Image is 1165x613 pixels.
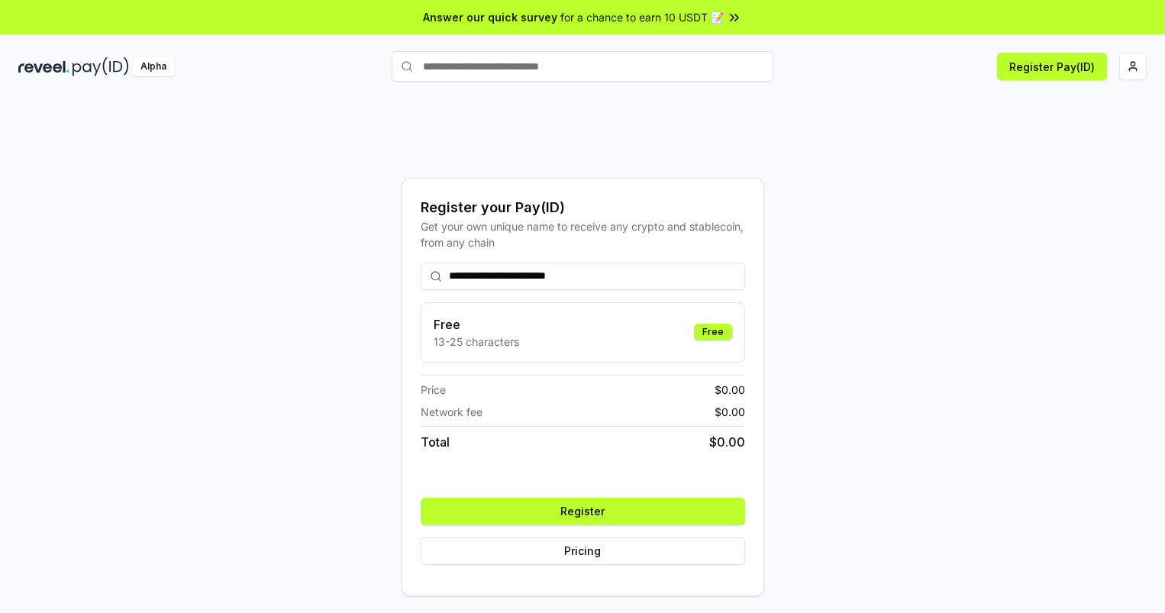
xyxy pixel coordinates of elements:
[421,382,446,398] span: Price
[997,53,1107,80] button: Register Pay(ID)
[423,9,557,25] span: Answer our quick survey
[132,57,175,76] div: Alpha
[421,433,450,451] span: Total
[715,382,745,398] span: $ 0.00
[421,218,745,250] div: Get your own unique name to receive any crypto and stablecoin, from any chain
[709,433,745,451] span: $ 0.00
[715,404,745,420] span: $ 0.00
[73,57,129,76] img: pay_id
[421,498,745,525] button: Register
[694,324,732,340] div: Free
[434,334,519,350] p: 13-25 characters
[421,404,482,420] span: Network fee
[560,9,724,25] span: for a chance to earn 10 USDT 📝
[434,315,519,334] h3: Free
[421,537,745,565] button: Pricing
[421,197,745,218] div: Register your Pay(ID)
[18,57,69,76] img: reveel_dark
